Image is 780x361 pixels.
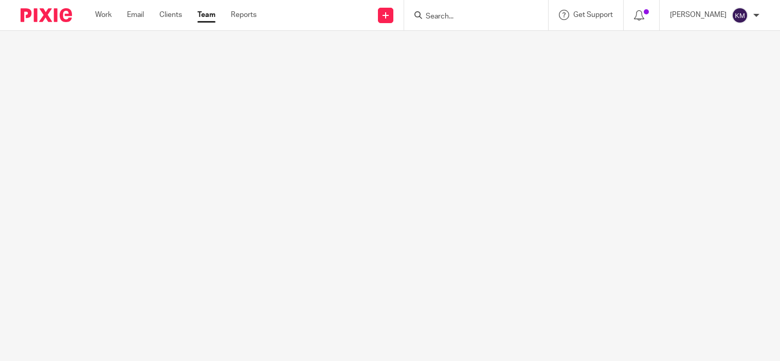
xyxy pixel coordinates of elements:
a: Clients [159,10,182,20]
img: svg%3E [732,7,748,24]
input: Search [425,12,517,22]
a: Reports [231,10,257,20]
a: Team [197,10,215,20]
a: Work [95,10,112,20]
span: Get Support [573,11,613,18]
a: Email [127,10,144,20]
p: [PERSON_NAME] [670,10,727,20]
img: Pixie [21,8,72,22]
